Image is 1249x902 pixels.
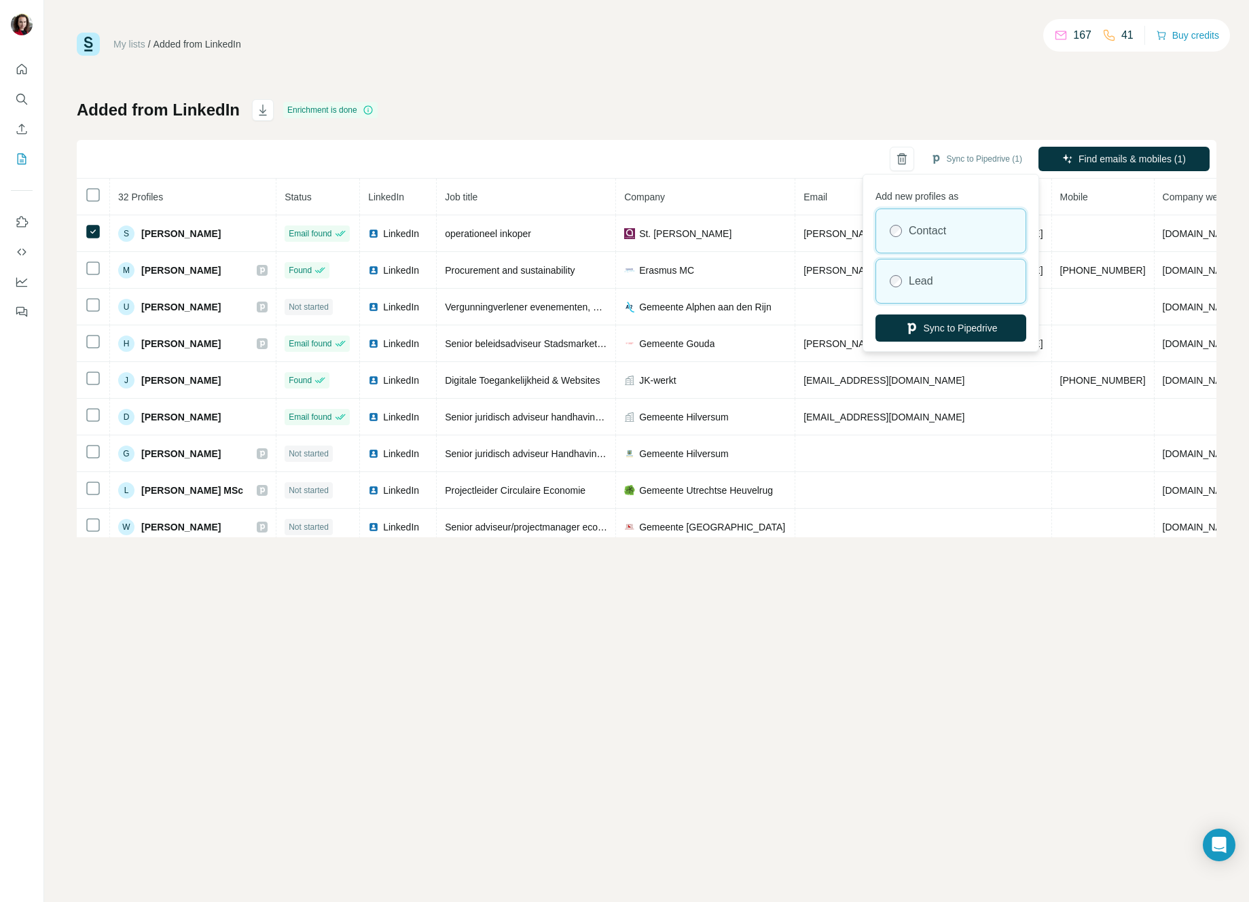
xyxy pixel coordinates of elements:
[445,485,585,496] span: Projectleider Circulaire Economie
[1163,522,1239,533] span: [DOMAIN_NAME]
[624,265,635,276] img: company-logo
[141,227,221,240] span: [PERSON_NAME]
[11,117,33,141] button: Enrich CSV
[1060,192,1088,202] span: Mobile
[141,264,221,277] span: [PERSON_NAME]
[11,57,33,82] button: Quick start
[383,520,419,534] span: LinkedIn
[11,87,33,111] button: Search
[383,374,419,387] span: LinkedIn
[11,14,33,35] img: Avatar
[1156,26,1219,45] button: Buy credits
[383,447,419,461] span: LinkedIn
[118,336,134,352] div: H
[368,228,379,239] img: LinkedIn logo
[283,102,378,118] div: Enrichment is done
[639,374,676,387] span: JK-werkt
[624,522,635,533] img: company-logo
[289,374,312,386] span: Found
[803,228,1043,239] span: [PERSON_NAME][EMAIL_ADDRESS][DOMAIN_NAME]
[141,337,221,350] span: [PERSON_NAME]
[445,192,477,202] span: Job title
[639,337,714,350] span: Gemeente Gouda
[285,192,312,202] span: Status
[624,228,635,239] img: company-logo
[118,299,134,315] div: U
[289,264,312,276] span: Found
[383,264,419,277] span: LinkedIn
[368,412,379,422] img: LinkedIn logo
[803,338,1043,349] span: [PERSON_NAME][EMAIL_ADDRESS][DOMAIN_NAME]
[289,301,329,313] span: Not started
[289,228,331,240] span: Email found
[445,265,575,276] span: Procurement and sustainability
[1163,228,1239,239] span: [DOMAIN_NAME]
[118,519,134,535] div: W
[1163,448,1239,459] span: [DOMAIN_NAME]
[11,300,33,324] button: Feedback
[383,227,419,240] span: LinkedIn
[141,484,243,497] span: [PERSON_NAME] MSc
[11,240,33,264] button: Use Surfe API
[289,411,331,423] span: Email found
[639,410,729,424] span: Gemeente Hilversum
[445,228,531,239] span: operationeel inkoper
[445,375,600,386] span: Digitale Toegankelijkheid & Websites
[624,340,635,346] img: company-logo
[1203,829,1235,861] div: Open Intercom Messenger
[875,184,1026,203] p: Add new profiles as
[1163,302,1239,312] span: [DOMAIN_NAME]
[1038,147,1210,171] button: Find emails & mobiles (1)
[445,522,761,533] span: Senior adviseur/projectmanager economische zaken binnenstad en horeca
[624,448,635,459] img: company-logo
[368,375,379,386] img: LinkedIn logo
[113,39,145,50] a: My lists
[289,448,329,460] span: Not started
[77,99,240,121] h1: Added from LinkedIn
[118,446,134,462] div: G
[141,410,221,424] span: [PERSON_NAME]
[639,300,772,314] span: Gemeente Alphen aan den Rijn
[639,520,785,534] span: Gemeente [GEOGRAPHIC_DATA]
[639,227,731,240] span: St. [PERSON_NAME]
[803,265,1043,276] span: [PERSON_NAME][EMAIL_ADDRESS][DOMAIN_NAME]
[118,225,134,242] div: S
[11,210,33,234] button: Use Surfe on LinkedIn
[624,485,635,496] img: company-logo
[368,485,379,496] img: LinkedIn logo
[1121,27,1134,43] p: 41
[148,37,151,51] li: /
[141,300,221,314] span: [PERSON_NAME]
[445,412,714,422] span: Senior juridisch adviseur handhaving Omgevingsrecht & Horeca
[909,273,933,289] label: Lead
[289,484,329,497] span: Not started
[1060,265,1146,276] span: [PHONE_NUMBER]
[11,147,33,171] button: My lists
[11,270,33,294] button: Dashboard
[445,302,657,312] span: Vergunningverlener evenementen, drank & horeca
[1163,375,1239,386] span: [DOMAIN_NAME]
[1163,485,1239,496] span: [DOMAIN_NAME]
[368,265,379,276] img: LinkedIn logo
[118,192,163,202] span: 32 Profiles
[909,223,946,239] label: Contact
[803,375,964,386] span: [EMAIL_ADDRESS][DOMAIN_NAME]
[445,338,664,349] span: Senior beleidsadviseur Stadsmarketing en Toerisme
[383,337,419,350] span: LinkedIn
[118,482,134,499] div: L
[1073,27,1091,43] p: 167
[368,338,379,349] img: LinkedIn logo
[1079,152,1186,166] span: Find emails & mobiles (1)
[383,484,419,497] span: LinkedIn
[118,372,134,389] div: J
[383,300,419,314] span: LinkedIn
[118,409,134,425] div: D
[1163,192,1238,202] span: Company website
[639,264,694,277] span: Erasmus MC
[1060,375,1146,386] span: [PHONE_NUMBER]
[921,149,1032,169] button: Sync to Pipedrive (1)
[141,520,221,534] span: [PERSON_NAME]
[141,374,221,387] span: [PERSON_NAME]
[368,522,379,533] img: LinkedIn logo
[368,302,379,312] img: LinkedIn logo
